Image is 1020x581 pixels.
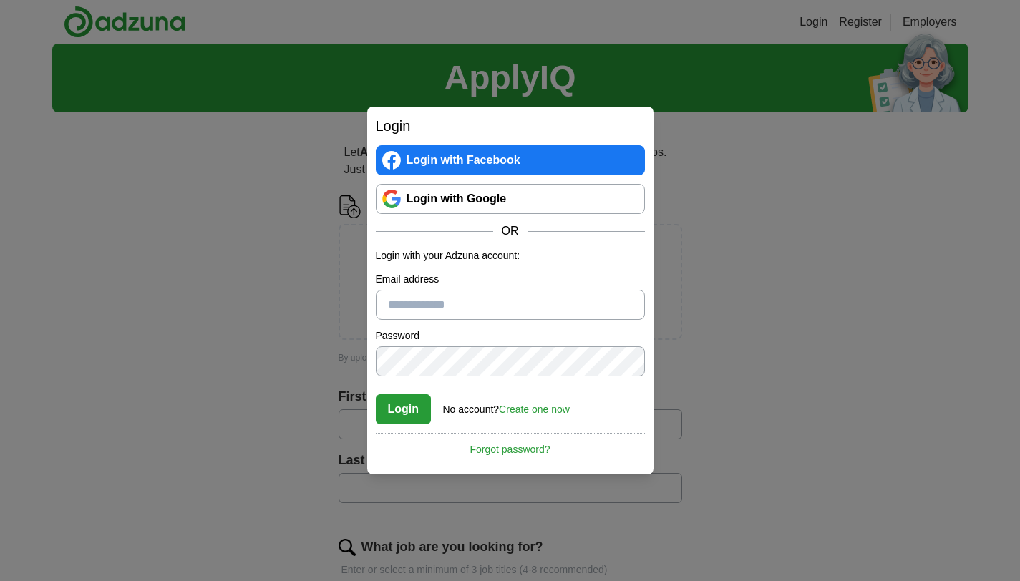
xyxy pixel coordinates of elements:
div: No account? [443,394,570,417]
a: Login with Facebook [376,145,645,175]
button: Login [376,394,432,424]
a: Create one now [499,404,570,415]
label: Email address [376,272,645,287]
a: Login with Google [376,184,645,214]
span: OR [493,223,528,240]
a: Forgot password? [376,433,645,457]
p: Login with your Adzuna account: [376,248,645,263]
h2: Login [376,115,645,137]
label: Password [376,328,645,343]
